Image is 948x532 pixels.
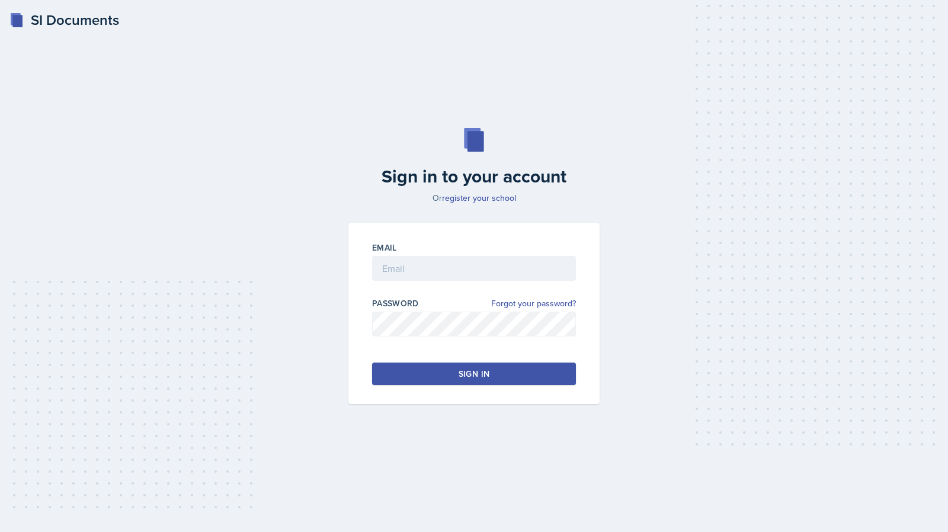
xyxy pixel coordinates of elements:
[491,297,576,310] a: Forgot your password?
[9,9,119,31] a: SI Documents
[341,166,607,187] h2: Sign in to your account
[372,242,397,254] label: Email
[442,192,516,204] a: register your school
[459,368,489,380] div: Sign in
[372,297,419,309] label: Password
[341,192,607,204] p: Or
[372,256,576,281] input: Email
[372,363,576,385] button: Sign in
